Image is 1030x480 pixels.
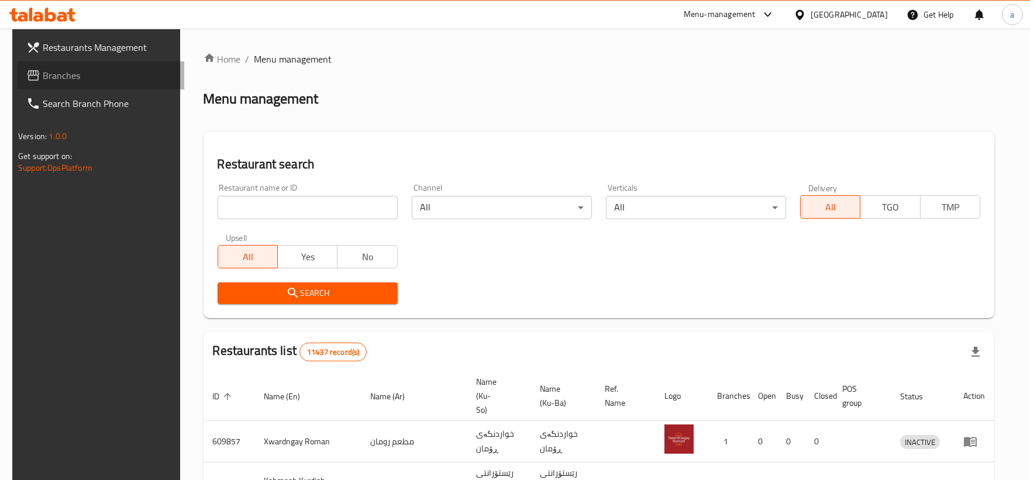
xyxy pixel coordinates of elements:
span: Name (Ku-So) [476,375,516,417]
button: All [218,245,278,268]
th: Action [954,371,994,421]
th: Branches [708,371,749,421]
span: All [805,199,856,216]
td: خواردنگەی ڕۆمان [530,421,596,462]
span: TMP [925,199,976,216]
nav: breadcrumb [204,52,994,66]
a: Home [204,52,241,66]
td: 609857 [204,421,255,462]
div: Total records count [299,343,367,361]
span: No [342,248,392,265]
td: 0 [777,421,805,462]
span: Branches [43,68,175,82]
a: Branches [17,61,184,89]
td: 1 [708,421,749,462]
a: Support.OpsPlatform [18,160,92,175]
td: مطعم رومان [361,421,467,462]
label: Upsell [226,233,247,241]
th: Closed [805,371,833,421]
span: 1.0.0 [49,129,67,144]
button: All [800,195,860,219]
span: Ref. Name [605,382,641,410]
span: Yes [283,248,333,265]
td: خواردنگەی ڕۆمان [467,421,530,462]
button: Search [218,282,398,304]
span: Get support on: [18,149,72,164]
span: 11437 record(s) [300,347,366,358]
span: Name (En) [264,389,316,403]
button: Yes [277,245,337,268]
span: a [1010,8,1014,21]
button: TMP [920,195,980,219]
li: / [246,52,250,66]
span: Search Branch Phone [43,96,175,110]
div: All [412,196,592,219]
span: ID [213,389,235,403]
img: Xwardngay Roman [664,424,694,454]
div: [GEOGRAPHIC_DATA] [811,8,888,21]
h2: Restaurants list [213,342,367,361]
h2: Restaurant search [218,156,980,173]
span: POS group [842,382,877,410]
span: All [223,248,273,265]
span: Version: [18,129,47,144]
h2: Menu management [204,89,319,108]
span: Menu management [254,52,332,66]
span: INACTIVE [900,436,940,449]
button: TGO [860,195,920,219]
button: No [337,245,397,268]
th: Logo [655,371,708,421]
a: Search Branch Phone [17,89,184,118]
span: Restaurants Management [43,40,175,54]
div: All [606,196,786,219]
span: Name (Ar) [370,389,420,403]
td: 0 [805,421,833,462]
span: Status [900,389,938,403]
div: Menu-management [684,8,756,22]
td: 0 [749,421,777,462]
div: Menu [963,434,985,448]
a: Restaurants Management [17,33,184,61]
span: Search [227,286,388,301]
div: INACTIVE [900,435,940,449]
th: Busy [777,371,805,421]
div: Export file [962,338,990,366]
td: Xwardngay Roman [255,421,361,462]
label: Delivery [808,184,838,192]
th: Open [749,371,777,421]
span: Name (Ku-Ba) [540,382,582,410]
span: TGO [865,199,915,216]
input: Search for restaurant name or ID.. [218,196,398,219]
